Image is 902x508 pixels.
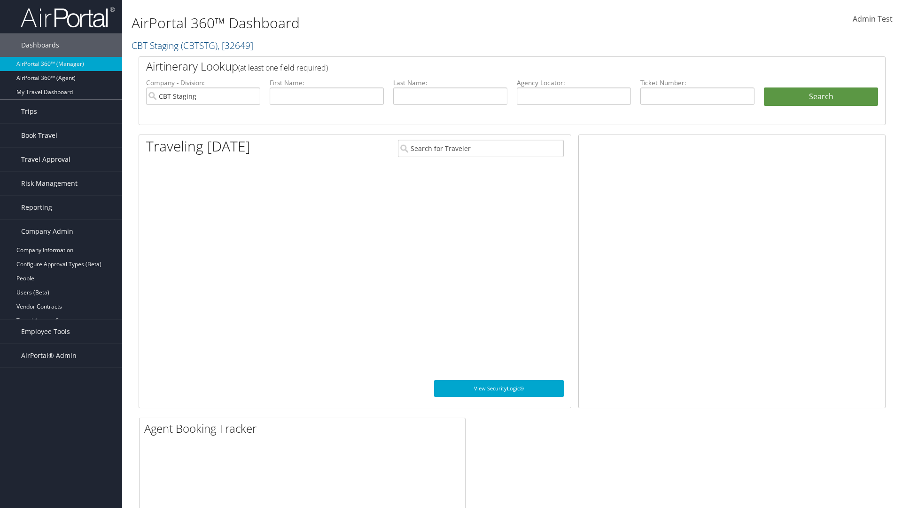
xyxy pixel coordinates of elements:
span: Dashboards [21,33,59,57]
a: View SecurityLogic® [434,380,564,397]
span: ( CBTSTG ) [181,39,218,52]
h2: Airtinerary Lookup [146,58,816,74]
a: CBT Staging [132,39,253,52]
span: Admin Test [853,14,893,24]
span: (at least one field required) [238,63,328,73]
span: Travel Approval [21,148,70,171]
label: Ticket Number: [640,78,754,87]
span: , [ 32649 ] [218,39,253,52]
span: Trips [21,100,37,123]
label: First Name: [270,78,384,87]
span: Company Admin [21,220,73,243]
span: Book Travel [21,124,57,147]
a: Admin Test [853,5,893,34]
h1: Traveling [DATE] [146,136,250,156]
input: Search for Traveler [398,140,564,157]
label: Last Name: [393,78,507,87]
span: Reporting [21,196,52,219]
span: Risk Management [21,172,78,195]
label: Company - Division: [146,78,260,87]
img: airportal-logo.png [21,6,115,28]
span: AirPortal® Admin [21,344,77,367]
h1: AirPortal 360™ Dashboard [132,13,639,33]
button: Search [764,87,878,106]
span: Employee Tools [21,320,70,343]
label: Agency Locator: [517,78,631,87]
h2: Agent Booking Tracker [144,421,465,437]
